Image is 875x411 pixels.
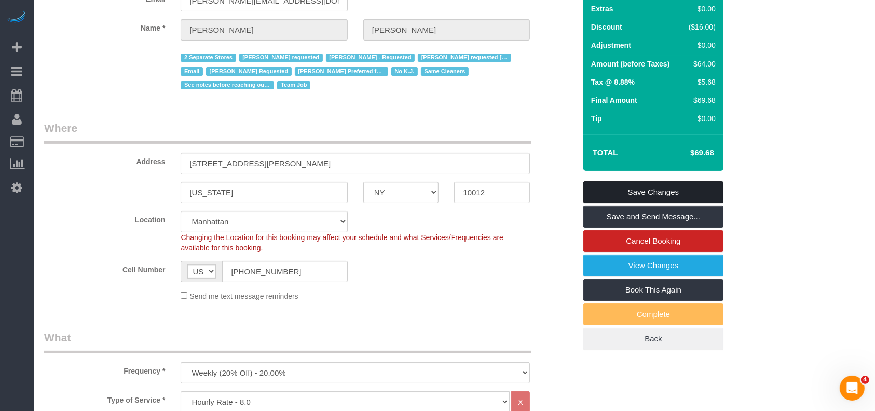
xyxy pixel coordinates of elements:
span: Same Cleaners [421,67,469,75]
span: No K.J. [391,67,418,75]
span: Email [181,67,203,75]
input: First Name [181,19,347,41]
span: [PERSON_NAME] Requested [206,67,292,75]
label: Amount (before Taxes) [591,59,669,69]
span: See notes before reaching out to customer [181,81,274,89]
a: Book This Again [583,279,723,301]
label: Location [36,211,173,225]
input: Cell Number [222,261,347,282]
span: Team Job [277,81,310,89]
a: Save Changes [583,181,723,203]
div: $69.68 [685,95,716,105]
h4: $69.68 [659,149,714,157]
a: Back [583,328,723,350]
span: [PERSON_NAME] requested [239,54,323,62]
label: Tip [591,113,602,124]
div: $0.00 [685,4,716,14]
label: Address [36,153,173,167]
a: Save and Send Message... [583,206,723,228]
label: Type of Service * [36,391,173,405]
span: [PERSON_NAME] Preferred for [STREET_ADDRESS][PERSON_NAME] [295,67,388,75]
div: $0.00 [685,40,716,50]
img: Automaid Logo [6,10,27,25]
label: Tax @ 8.88% [591,77,635,87]
label: Cell Number [36,261,173,275]
input: City [181,182,347,203]
div: $64.00 [685,59,716,69]
a: View Changes [583,255,723,276]
div: ($16.00) [685,22,716,32]
label: Extras [591,4,613,14]
a: Cancel Booking [583,230,723,252]
input: Last Name [363,19,530,41]
iframe: Intercom live chat [840,376,865,401]
span: Changing the Location for this booking may affect your schedule and what Services/Frequencies are... [181,233,503,252]
legend: What [44,330,531,353]
label: Discount [591,22,622,32]
strong: Total [593,148,618,157]
input: Zip Code [454,182,530,203]
span: [PERSON_NAME] - Requested [326,54,415,62]
legend: Where [44,121,531,144]
span: [PERSON_NAME] requested [STREET_ADDRESS] [418,54,511,62]
span: 2 Separate Stores [181,54,236,62]
div: $0.00 [685,113,716,124]
span: Send me text message reminders [189,292,298,300]
label: Frequency * [36,362,173,376]
div: $5.68 [685,77,716,87]
span: 4 [861,376,869,384]
label: Final Amount [591,95,637,105]
label: Name * [36,19,173,33]
label: Adjustment [591,40,631,50]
